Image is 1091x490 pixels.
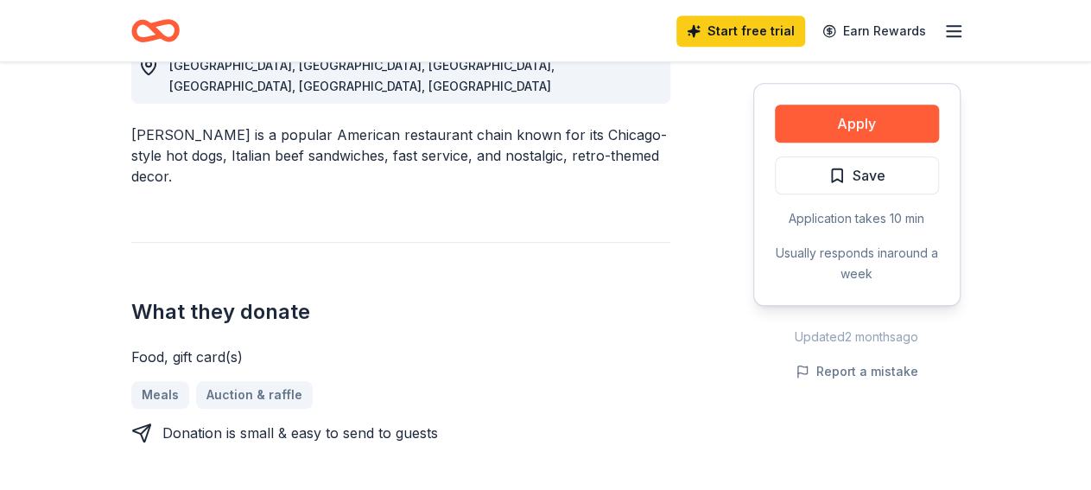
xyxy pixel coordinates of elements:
span: Save [853,164,885,187]
button: Apply [775,105,939,143]
span: Donating in [GEOGRAPHIC_DATA], [GEOGRAPHIC_DATA], [GEOGRAPHIC_DATA], [GEOGRAPHIC_DATA], [GEOGRAPH... [169,37,628,93]
div: Application takes 10 min [775,208,939,229]
div: [PERSON_NAME] is a popular American restaurant chain known for its Chicago-style hot dogs, Italia... [131,124,670,187]
h2: What they donate [131,298,670,326]
button: Report a mistake [796,361,918,382]
a: Home [131,10,180,51]
div: Donation is small & easy to send to guests [162,423,438,443]
button: Save [775,156,939,194]
a: Earn Rewards [812,16,936,47]
div: Food, gift card(s) [131,347,670,367]
a: Start free trial [676,16,805,47]
div: Usually responds in around a week [775,243,939,284]
div: Updated 2 months ago [753,327,961,347]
